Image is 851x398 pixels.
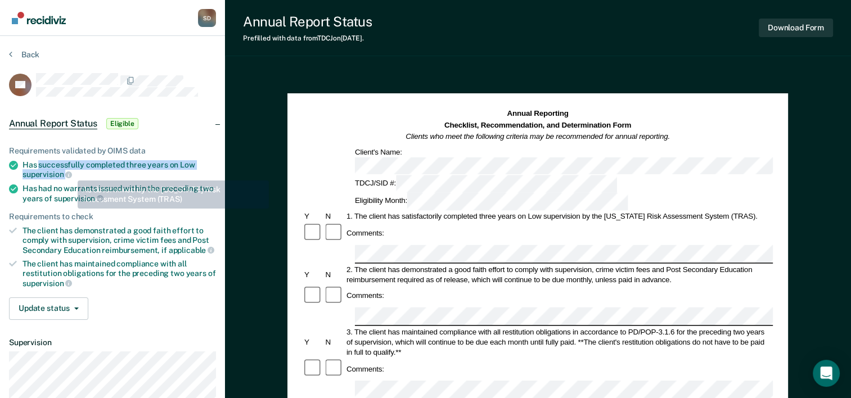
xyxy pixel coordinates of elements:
[22,170,72,179] span: supervision
[22,160,216,179] div: Has successfully completed three years on Low
[759,19,833,37] button: Download Form
[353,193,630,210] div: Eligibility Month:
[198,9,216,27] button: Profile dropdown button
[22,259,216,288] div: The client has maintained compliance with all restitution obligations for the preceding two years of
[22,184,216,203] div: Has had no warrants issued within the preceding two years of
[198,9,216,27] div: S D
[324,211,345,221] div: N
[303,211,323,221] div: Y
[303,269,323,279] div: Y
[9,212,216,221] div: Requirements to check
[345,211,773,221] div: 1. The client has satisfactorily completed three years on Low supervision by the [US_STATE] Risk ...
[406,132,670,141] em: Clients who meet the following criteria may be recommended for annual reporting.
[303,337,323,347] div: Y
[22,279,72,288] span: supervision
[9,49,39,60] button: Back
[324,337,345,347] div: N
[345,291,386,301] div: Comments:
[345,327,773,357] div: 3. The client has maintained compliance with all restitution obligations in accordance to PD/POP-...
[169,246,214,255] span: applicable
[22,226,216,255] div: The client has demonstrated a good faith effort to comply with supervision, crime victim fees and...
[243,34,372,42] div: Prefilled with data from TDCJ on [DATE] .
[345,228,386,238] div: Comments:
[54,194,103,203] span: supervision
[9,338,216,347] dt: Supervision
[813,360,840,387] div: Open Intercom Messenger
[12,12,66,24] img: Recidiviz
[507,110,569,118] strong: Annual Reporting
[345,364,386,374] div: Comments:
[324,269,345,279] div: N
[243,13,372,30] div: Annual Report Status
[345,264,773,284] div: 2. The client has demonstrated a good faith effort to comply with supervision, crime victim fees ...
[9,118,97,129] span: Annual Report Status
[353,175,619,193] div: TDCJ/SID #:
[9,146,216,156] div: Requirements validated by OIMS data
[9,297,88,320] button: Update status
[444,121,631,129] strong: Checklist, Recommendation, and Determination Form
[106,118,138,129] span: Eligible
